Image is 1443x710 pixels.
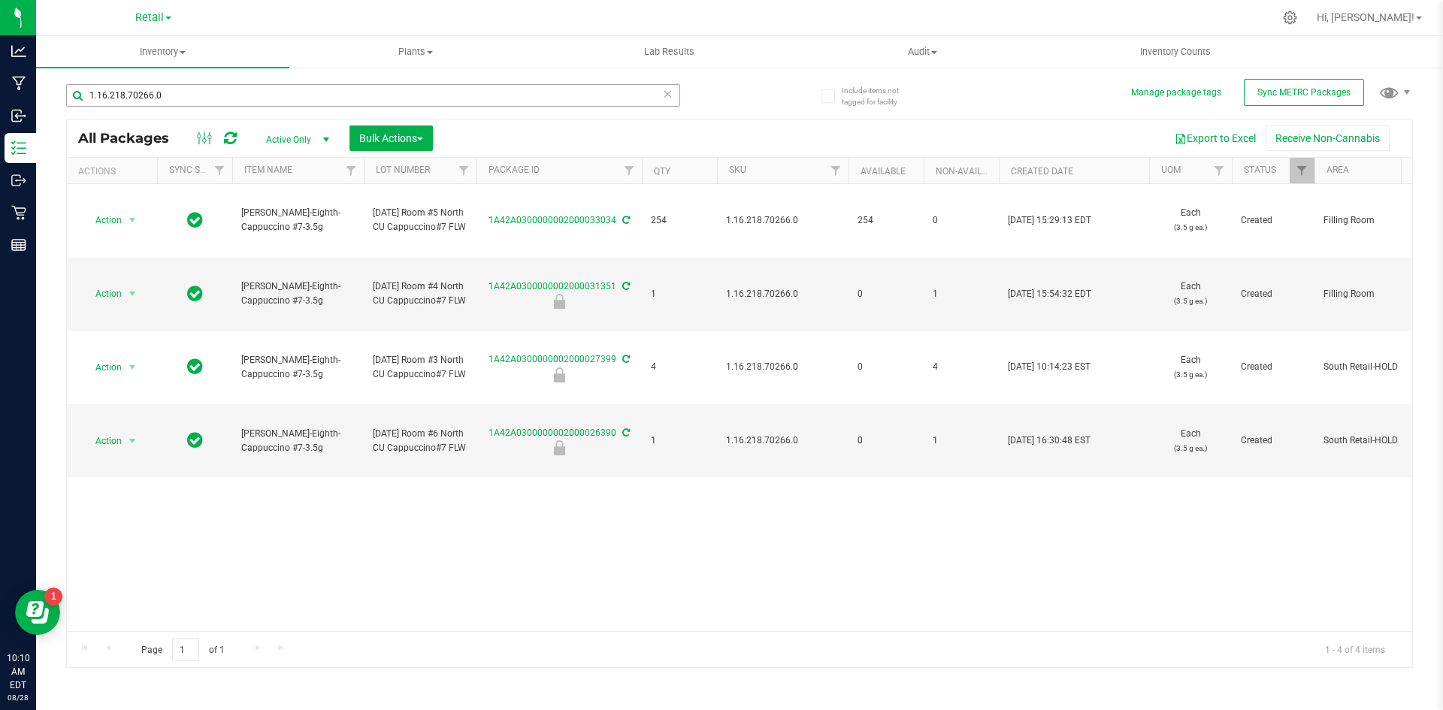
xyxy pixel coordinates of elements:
[824,158,849,183] a: Filter
[373,353,467,382] span: [DATE] Room #3 North CU Cappuccino#7 FLW
[66,84,680,107] input: Search Package ID, Item Name, SKU, Lot or Part Number...
[1011,166,1073,177] a: Created Date
[1008,360,1091,374] span: [DATE] 10:14:23 EST
[796,36,1049,68] a: Audit
[489,428,616,438] a: 1A42A0300000002000026390
[11,205,26,220] inline-svg: Retail
[936,166,1003,177] a: Non-Available
[726,360,839,374] span: 1.16.218.70266.0
[1324,287,1418,301] span: Filling Room
[620,281,630,292] span: Sync from Compliance System
[474,294,644,309] div: Hold for Investigation
[11,76,26,91] inline-svg: Manufacturing
[1158,294,1223,308] p: (3.5 g ea.)
[1281,11,1299,25] div: Manage settings
[1161,165,1181,175] a: UOM
[376,165,430,175] a: Lot Number
[858,213,915,228] span: 254
[933,287,990,301] span: 1
[620,354,630,364] span: Sync from Compliance System
[1241,287,1305,301] span: Created
[726,213,839,228] span: 1.16.218.70266.0
[36,36,289,68] a: Inventory
[82,283,123,304] span: Action
[373,279,467,308] span: [DATE] Room #4 North CU Cappuccino#7 FLW
[11,44,26,59] inline-svg: Analytics
[36,45,289,59] span: Inventory
[187,430,203,451] span: In Sync
[172,638,199,661] input: 1
[617,158,642,183] a: Filter
[1324,360,1418,374] span: South Retail-HOLD
[1327,165,1349,175] a: Area
[726,434,839,448] span: 1.16.218.70266.0
[1290,158,1314,183] a: Filter
[373,206,467,234] span: [DATE] Room #5 North CU Cappuccino#7 FLW
[474,367,644,382] div: Hold for Investigation
[858,434,915,448] span: 0
[1266,125,1390,151] button: Receive Non-Cannabis
[1207,158,1232,183] a: Filter
[1158,279,1223,308] span: Each
[662,84,673,104] span: Clear
[452,158,476,183] a: Filter
[1324,434,1418,448] span: South Retail-HOLD
[651,287,708,301] span: 1
[359,132,423,144] span: Bulk Actions
[624,45,715,59] span: Lab Results
[123,431,142,452] span: select
[1158,353,1223,382] span: Each
[861,166,906,177] a: Available
[187,283,203,304] span: In Sync
[1165,125,1266,151] button: Export to Excel
[933,213,990,228] span: 0
[169,165,227,175] a: Sync Status
[933,434,990,448] span: 1
[78,166,151,177] div: Actions
[11,237,26,252] inline-svg: Reports
[44,588,62,606] iframe: Resource center unread badge
[1049,36,1302,68] a: Inventory Counts
[1008,213,1091,228] span: [DATE] 15:29:13 EDT
[858,360,915,374] span: 0
[11,140,26,156] inline-svg: Inventory
[1317,11,1414,23] span: Hi, [PERSON_NAME]!
[1241,434,1305,448] span: Created
[82,210,123,231] span: Action
[842,85,917,107] span: Include items not tagged for facility
[1158,206,1223,234] span: Each
[489,354,616,364] a: 1A42A0300000002000027399
[1257,87,1351,98] span: Sync METRC Packages
[1158,367,1223,382] p: (3.5 g ea.)
[1158,441,1223,455] p: (3.5 g ea.)
[489,165,540,175] a: Package ID
[339,158,364,183] a: Filter
[373,427,467,455] span: [DATE] Room #6 North CU Cappuccino#7 FLW
[241,206,355,234] span: [PERSON_NAME]-Eighth-Cappuccino #7-3.5g
[543,36,796,68] a: Lab Results
[123,283,142,304] span: select
[349,125,433,151] button: Bulk Actions
[1244,79,1364,106] button: Sync METRC Packages
[15,590,60,635] iframe: Resource center
[1158,220,1223,234] p: (3.5 g ea.)
[241,279,355,308] span: [PERSON_NAME]-Eighth-Cappuccino #7-3.5g
[651,360,708,374] span: 4
[1324,213,1418,228] span: Filling Room
[726,287,839,301] span: 1.16.218.70266.0
[135,11,164,24] span: Retail
[489,215,616,225] a: 1A42A0300000002000033034
[207,158,232,183] a: Filter
[1244,165,1276,175] a: Status
[1313,638,1397,660] span: 1 - 4 of 4 items
[187,210,203,231] span: In Sync
[78,130,184,147] span: All Packages
[1120,45,1231,59] span: Inventory Counts
[489,281,616,292] a: 1A42A0300000002000031351
[620,215,630,225] span: Sync from Compliance System
[858,287,915,301] span: 0
[289,36,543,68] a: Plants
[1241,213,1305,228] span: Created
[651,213,708,228] span: 254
